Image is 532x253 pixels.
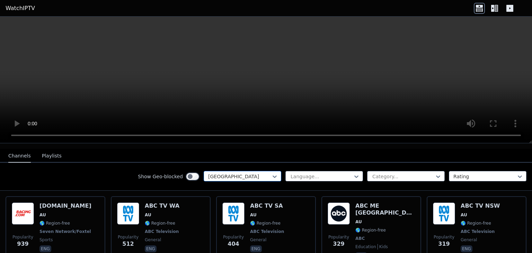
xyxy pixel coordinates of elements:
span: Popularity [434,234,454,240]
a: WatchIPTV [6,4,35,12]
span: 939 [17,240,28,248]
img: ABC ME Sydney [328,202,350,225]
h6: [DOMAIN_NAME] [39,202,92,209]
span: general [461,237,477,243]
span: 329 [333,240,344,248]
span: ABC Television [145,229,179,234]
p: eng [39,245,51,252]
p: eng [461,245,472,252]
span: 🌎 Region-free [39,220,70,226]
span: Popularity [328,234,349,240]
img: Racing.com [12,202,34,225]
span: sports [39,237,53,243]
span: 🌎 Region-free [355,227,386,233]
span: 🌎 Region-free [250,220,281,226]
span: AU [250,212,257,218]
span: ABC [355,236,365,241]
button: Channels [8,150,31,163]
span: ABC Television [250,229,284,234]
span: 404 [228,240,239,248]
span: Popularity [223,234,244,240]
button: Playlists [42,150,62,163]
span: 🌎 Region-free [461,220,491,226]
p: eng [250,245,262,252]
span: general [145,237,161,243]
span: Seven Network/Foxtel [39,229,91,234]
span: Popularity [12,234,33,240]
h6: ABC ME [GEOGRAPHIC_DATA] [355,202,415,216]
span: general [250,237,266,243]
span: AU [461,212,467,218]
img: ABC TV WA [117,202,139,225]
p: eng [145,245,157,252]
h6: ABC TV SA [250,202,285,209]
span: AU [39,212,46,218]
span: 🌎 Region-free [145,220,175,226]
span: AU [145,212,151,218]
span: 319 [438,240,450,248]
span: Popularity [118,234,139,240]
label: Show Geo-blocked [138,173,183,180]
span: kids [378,244,388,250]
span: education [355,244,376,250]
img: ABC TV NSW [433,202,455,225]
img: ABC TV SA [222,202,245,225]
h6: ABC TV WA [145,202,180,209]
h6: ABC TV NSW [461,202,500,209]
span: 512 [122,240,134,248]
span: ABC Television [461,229,495,234]
span: AU [355,219,362,225]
